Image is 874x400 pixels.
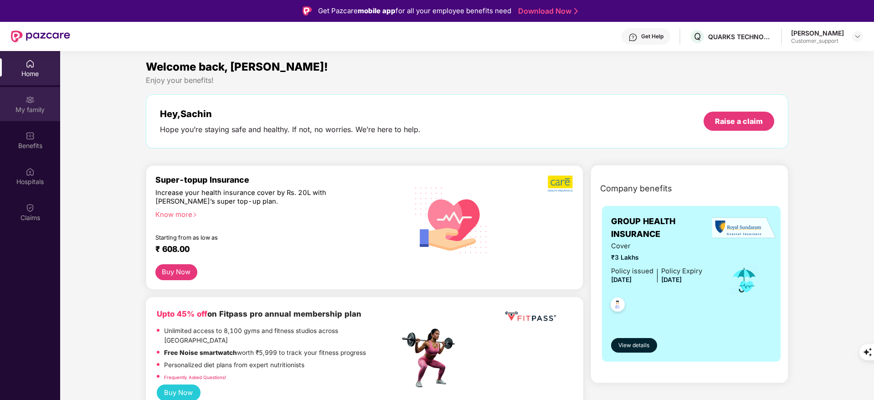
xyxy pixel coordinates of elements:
[303,6,312,15] img: Logo
[628,33,638,42] img: svg+xml;base64,PHN2ZyBpZD0iSGVscC0zMngzMiIgeG1sbnM9Imh0dHA6Ly93d3cudzMub3JnLzIwMDAvc3ZnIiB3aWR0aD...
[11,31,70,42] img: New Pazcare Logo
[791,29,844,37] div: [PERSON_NAME]
[694,31,701,42] span: Q
[518,6,575,16] a: Download Now
[574,6,578,16] img: Stroke
[641,33,663,40] div: Get Help
[708,32,772,41] div: QUARKS TECHNOSOFT PRIVATE LIMITED
[791,37,844,45] div: Customer_support
[854,33,861,40] img: svg+xml;base64,PHN2ZyBpZD0iRHJvcGRvd24tMzJ4MzIiIHhtbG5zPSJodHRwOi8vd3d3LnczLm9yZy8yMDAwL3N2ZyIgd2...
[358,6,396,15] strong: mobile app
[318,5,511,16] div: Get Pazcare for all your employee benefits need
